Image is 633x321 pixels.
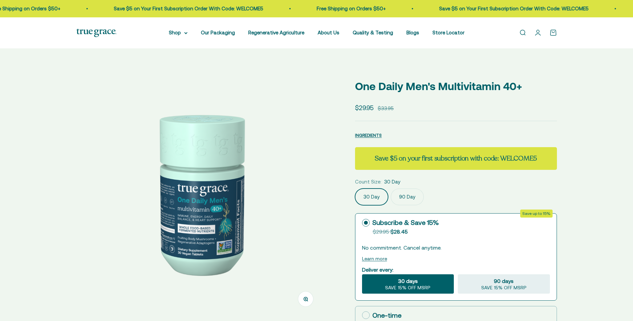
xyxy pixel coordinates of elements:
[353,30,393,35] a: Quality & Testing
[355,133,382,138] span: INGREDIENTS
[355,131,382,139] button: INGREDIENTS
[406,30,419,35] a: Blogs
[432,30,464,35] a: Store Locator
[300,6,369,11] a: Free Shipping on Orders $50+
[248,30,304,35] a: Regenerative Agriculture
[318,30,339,35] a: About Us
[355,178,381,186] legend: Count Size:
[201,30,235,35] a: Our Packaging
[422,5,572,13] p: Save $5 on Your First Subscription Order With Code: WELCOME5
[76,70,323,316] img: One Daily Men's 40+ Multivitamin
[375,154,537,163] strong: Save $5 on your first subscription with code: WELCOME5
[169,29,188,37] summary: Shop
[355,78,557,95] p: One Daily Men's Multivitamin 40+
[378,104,394,112] compare-at-price: $33.95
[384,178,400,186] span: 30 Day
[355,103,374,113] sale-price: $29.95
[97,5,246,13] p: Save $5 on Your First Subscription Order With Code: WELCOME5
